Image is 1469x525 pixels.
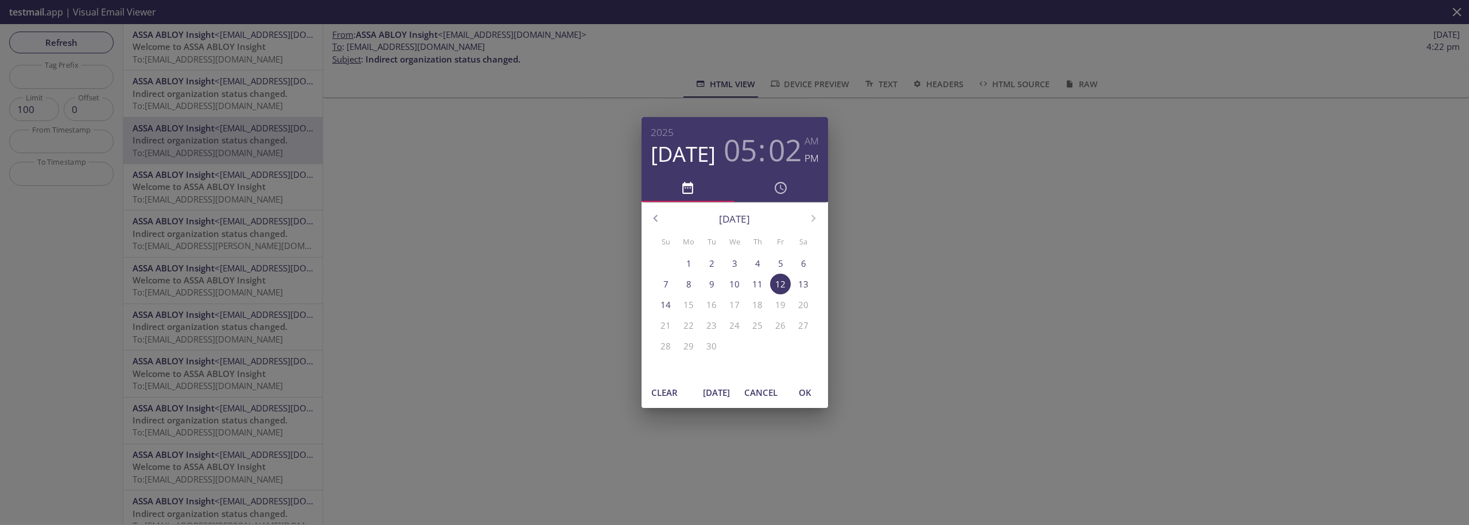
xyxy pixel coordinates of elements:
button: Cancel [740,382,782,403]
span: Tu [701,236,722,248]
button: 05 [724,133,757,167]
p: 10 [729,278,740,290]
button: Clear [646,382,683,403]
p: 14 [660,299,671,311]
button: OK [787,382,823,403]
p: 4 [755,258,760,270]
p: 5 [778,258,783,270]
p: 8 [686,278,691,290]
p: 12 [775,278,786,290]
button: 11 [747,274,768,294]
p: 3 [732,258,737,270]
p: 2 [709,258,714,270]
button: 8 [678,274,699,294]
button: 1 [678,253,699,274]
button: 12 [770,274,791,294]
span: Fr [770,236,791,248]
button: PM [805,150,819,167]
button: 13 [793,274,814,294]
button: [DATE] [698,382,735,403]
p: 6 [801,258,806,270]
button: 02 [768,133,802,167]
span: Clear [651,385,678,400]
p: 11 [752,278,763,290]
button: 4 [747,253,768,274]
button: [DATE] [651,141,716,167]
span: [DATE] [703,385,730,400]
span: Cancel [744,385,778,400]
span: Mo [678,236,699,248]
button: 10 [724,274,745,294]
button: 2025 [651,124,674,141]
p: 7 [663,278,669,290]
span: Su [655,236,676,248]
button: 9 [701,274,722,294]
h3: : [758,133,766,167]
button: 3 [724,253,745,274]
button: 7 [655,274,676,294]
span: Th [747,236,768,248]
span: We [724,236,745,248]
p: 1 [686,258,691,270]
button: 2 [701,253,722,274]
p: [DATE] [670,212,799,227]
span: Sa [793,236,814,248]
button: AM [805,133,819,150]
span: OK [791,385,819,400]
button: 6 [793,253,814,274]
button: 14 [655,294,676,315]
p: 9 [709,278,714,290]
button: 5 [770,253,791,274]
p: 13 [798,278,809,290]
